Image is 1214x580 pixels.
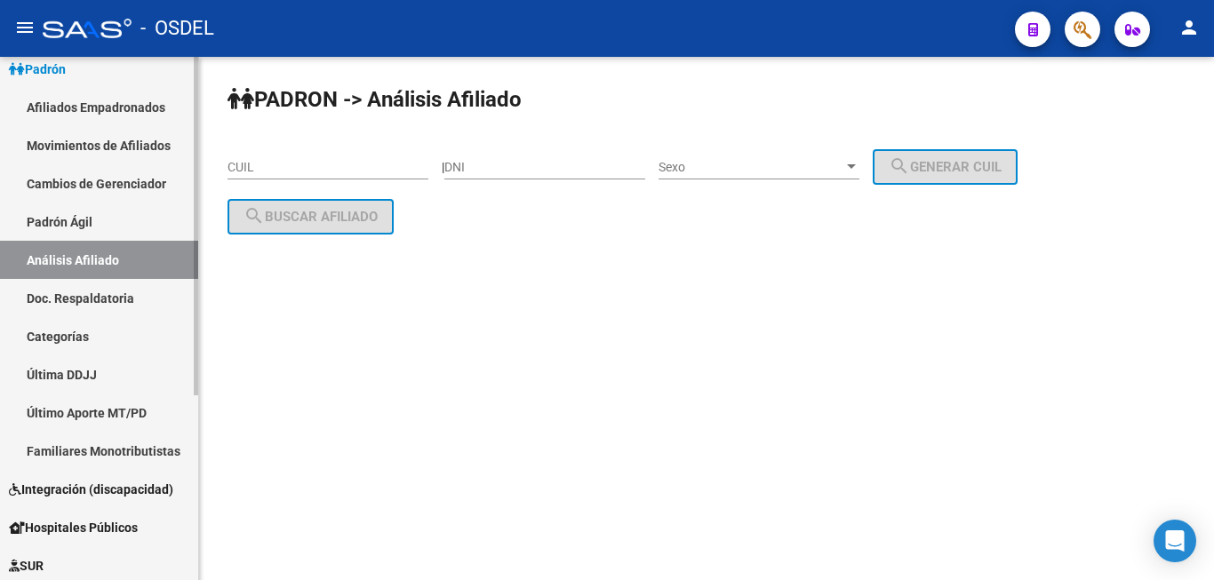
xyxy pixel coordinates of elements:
div: Open Intercom Messenger [1154,520,1196,562]
mat-icon: menu [14,17,36,38]
button: Buscar afiliado [228,199,394,234]
span: Sexo [659,160,843,175]
button: Generar CUIL [873,149,1018,185]
span: Hospitales Públicos [9,518,138,537]
mat-icon: person [1178,17,1200,38]
span: SUR [9,556,44,576]
span: - OSDEL [140,9,214,48]
strong: PADRON -> Análisis Afiliado [228,87,522,112]
span: Buscar afiliado [244,209,378,225]
mat-icon: search [244,205,265,226]
span: Padrón [9,60,66,79]
span: Integración (discapacidad) [9,480,173,499]
span: Generar CUIL [889,159,1002,175]
mat-icon: search [889,155,910,177]
div: | [442,160,1031,174]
